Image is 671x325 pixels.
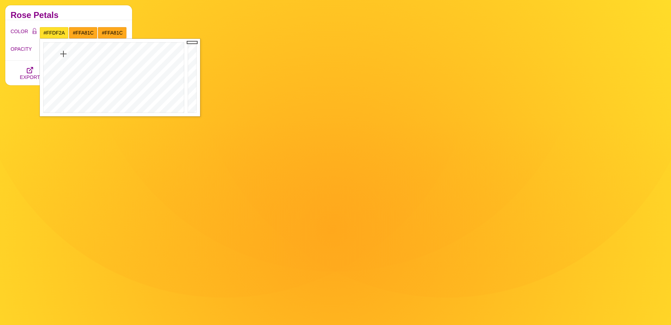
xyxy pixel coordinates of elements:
button: Color Lock [29,27,40,37]
label: COLOR [11,27,29,39]
span: EXPORT [20,74,40,80]
h2: Rose Petals [11,12,127,18]
label: OPACITY [11,44,40,54]
button: EXPORT [11,61,49,85]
